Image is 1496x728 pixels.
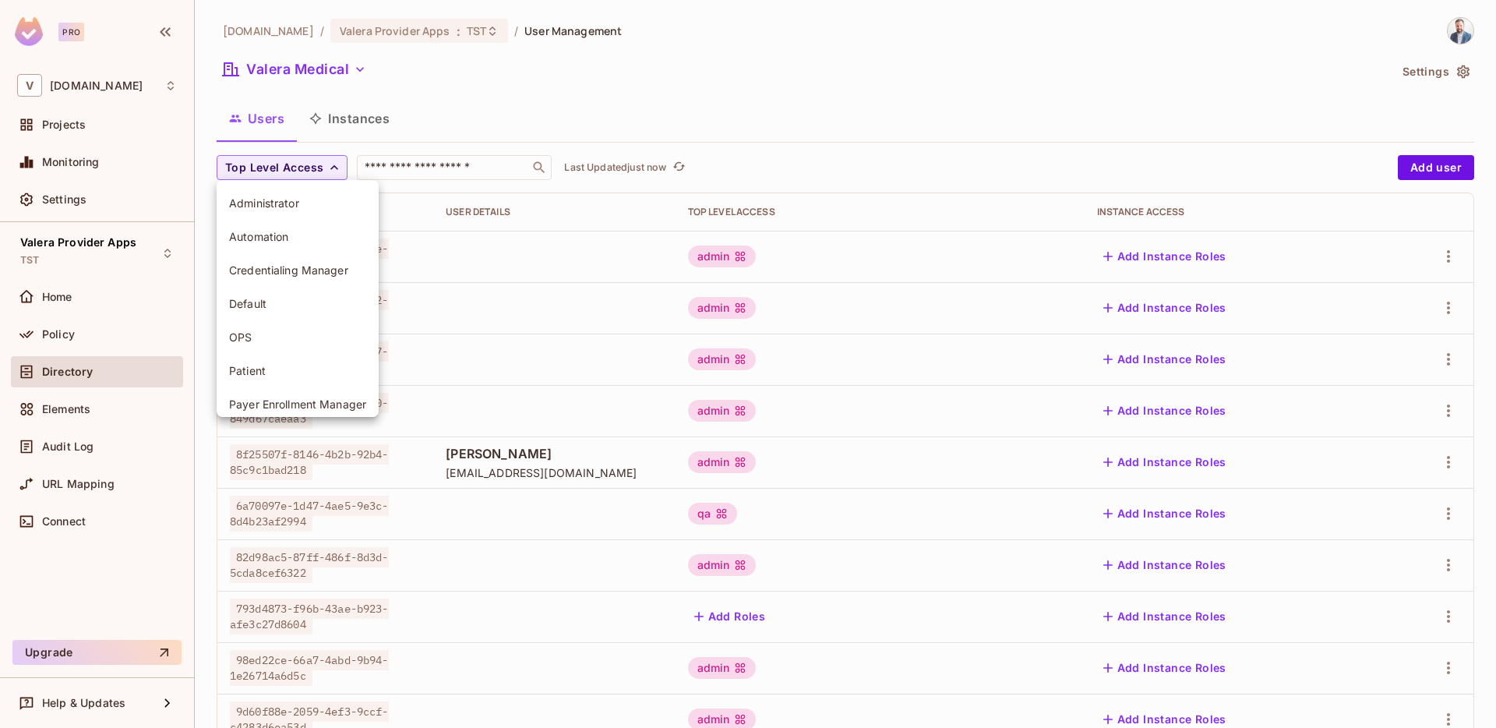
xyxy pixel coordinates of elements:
[229,196,366,210] span: Administrator
[229,296,366,311] span: Default
[229,263,366,277] span: Credentialing Manager
[229,363,366,378] span: Patient
[229,330,366,345] span: OPS
[229,229,366,244] span: Automation
[229,397,366,412] span: Payer Enrollment Manager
